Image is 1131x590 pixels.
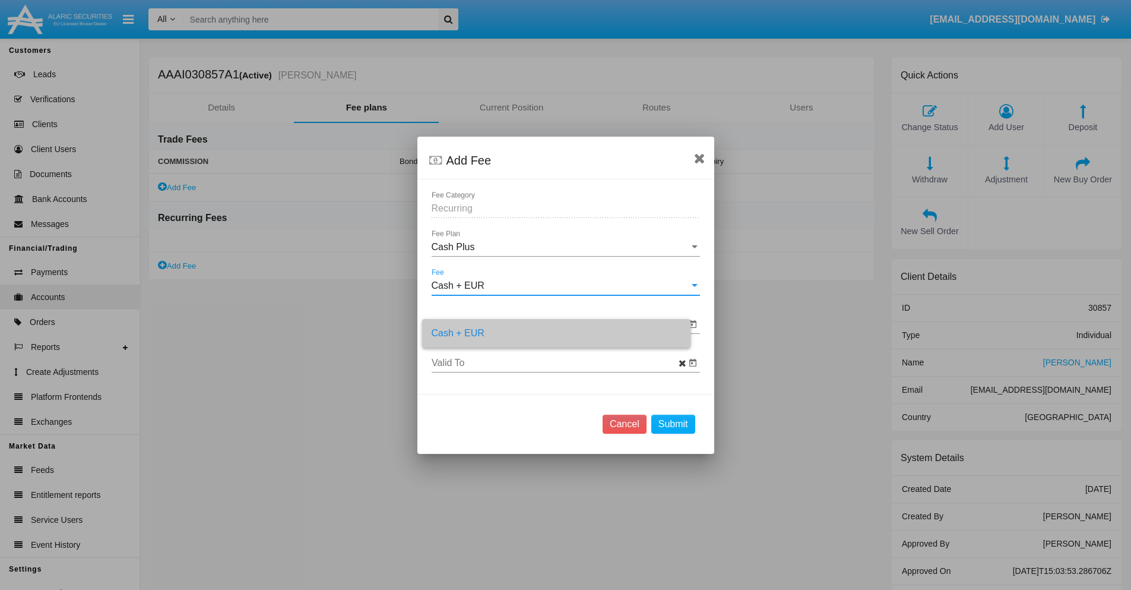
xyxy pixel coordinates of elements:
[429,151,702,170] div: Add Fee
[432,280,484,291] span: Cash + EUR
[651,415,695,434] button: Submit
[432,242,475,252] span: Cash Plus
[686,356,700,370] button: Open calendar
[603,415,647,434] button: Cancel
[686,317,700,332] button: Open calendar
